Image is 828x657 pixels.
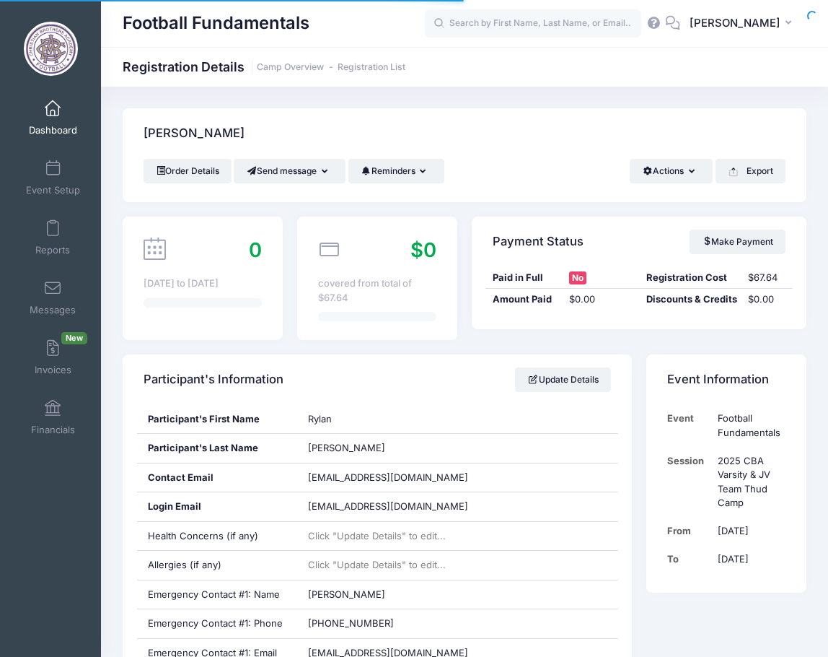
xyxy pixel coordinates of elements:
a: Financials [19,392,87,443]
span: Event Setup [26,184,80,196]
span: [PHONE_NUMBER] [308,617,394,629]
span: Financials [31,424,75,436]
td: Event [667,405,711,448]
a: Update Details [515,367,611,392]
div: $67.64 [741,271,793,285]
a: Registration List [338,62,405,73]
span: [EMAIL_ADDRESS][DOMAIN_NAME] [308,471,468,483]
div: Amount Paid [485,292,562,307]
div: Registration Cost [639,271,741,285]
a: Event Setup [19,152,87,203]
div: Participant's Last Name [137,434,297,463]
button: Actions [630,159,713,183]
span: No [569,271,586,284]
div: Contact Email [137,464,297,492]
h4: [PERSON_NAME] [144,113,245,155]
td: 2025 CBA Varsity & JV Team Thud Camp [711,447,785,518]
a: Camp Overview [257,62,324,73]
a: Order Details [144,159,232,183]
td: Session [667,447,711,518]
div: Login Email [137,492,297,521]
td: [DATE] [711,546,785,574]
div: covered from total of $67.64 [318,277,436,305]
h4: Event Information [667,359,769,400]
td: From [667,518,711,546]
img: Football Fundamentals [24,22,78,76]
span: [PERSON_NAME] [690,15,780,31]
a: Dashboard [19,92,87,143]
a: Reports [19,212,87,263]
span: Click "Update Details" to edit... [308,559,446,570]
button: Send message [234,159,345,183]
div: $0.00 [563,292,639,307]
span: New [61,332,87,344]
span: 0 [249,238,262,262]
span: [PERSON_NAME] [308,588,385,600]
a: Make Payment [690,230,785,254]
h1: Registration Details [123,59,405,74]
span: Reports [35,244,70,256]
div: Health Concerns (if any) [137,522,297,551]
div: [DATE] to [DATE] [144,277,262,291]
span: Click "Update Details" to edit... [308,530,446,541]
h1: Football Fundamentals [123,7,309,40]
input: Search by First Name, Last Name, or Email... [425,9,641,38]
button: Export [715,159,785,183]
div: $0.00 [741,292,793,307]
div: Paid in Full [485,271,562,285]
h4: Participant's Information [144,359,283,400]
td: [DATE] [711,518,785,546]
span: [EMAIL_ADDRESS][DOMAIN_NAME] [308,500,488,514]
div: Allergies (if any) [137,551,297,580]
div: Participant's First Name [137,405,297,434]
span: Invoices [35,364,71,376]
div: Emergency Contact #1: Name [137,580,297,609]
a: Messages [19,272,87,323]
button: [PERSON_NAME] [680,7,806,40]
span: Messages [30,304,76,316]
span: Dashboard [29,124,77,136]
div: Discounts & Credits [639,292,741,307]
a: InvoicesNew [19,332,87,383]
button: Reminders [348,159,444,183]
span: $0 [410,238,436,262]
td: Football Fundamentals [711,405,785,448]
td: To [667,546,711,574]
div: Emergency Contact #1: Phone [137,609,297,638]
span: [PERSON_NAME] [308,442,385,453]
span: Rylan [308,413,332,425]
h4: Payment Status [493,221,583,262]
